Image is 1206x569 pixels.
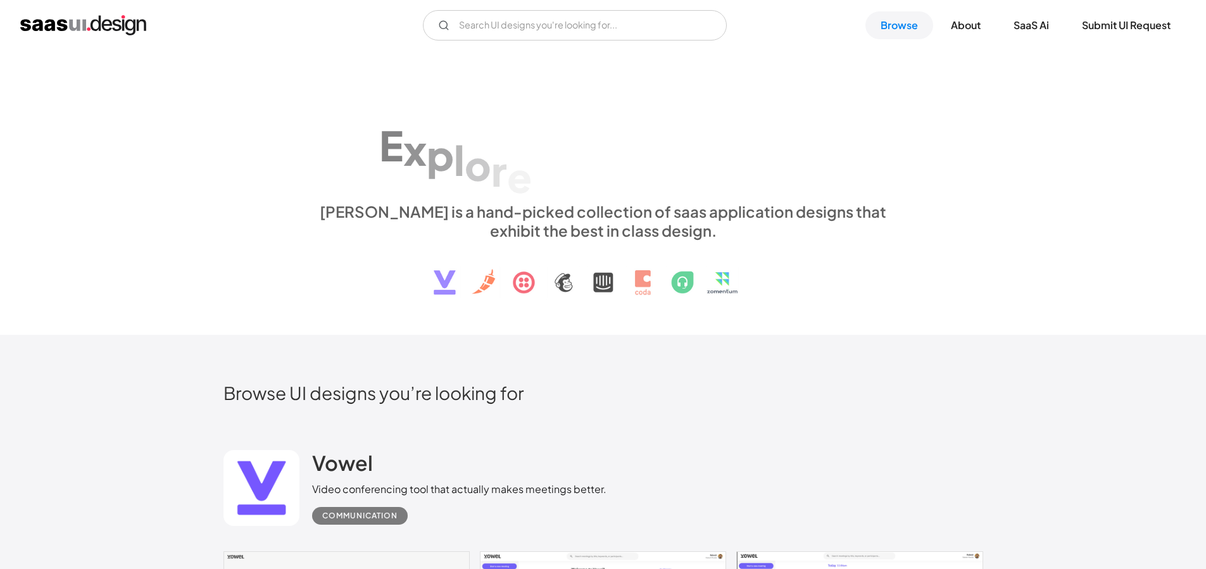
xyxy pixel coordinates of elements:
div: x [403,125,427,174]
a: About [936,11,996,39]
div: p [427,130,454,178]
form: Email Form [423,10,727,41]
div: E [379,121,403,170]
a: Submit UI Request [1067,11,1186,39]
a: home [20,15,146,35]
h1: Explore SaaS UI design patterns & interactions. [312,92,895,190]
a: Vowel [312,450,373,482]
div: r [491,146,507,195]
h2: Vowel [312,450,373,475]
div: l [454,135,465,184]
div: [PERSON_NAME] is a hand-picked collection of saas application designs that exhibit the best in cl... [312,202,895,240]
input: Search UI designs you're looking for... [423,10,727,41]
a: Browse [865,11,933,39]
div: e [507,152,532,201]
h2: Browse UI designs you’re looking for [223,382,983,404]
img: text, icon, saas logo [411,240,795,306]
div: Communication [322,508,398,523]
div: Video conferencing tool that actually makes meetings better. [312,482,606,497]
a: SaaS Ai [998,11,1064,39]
